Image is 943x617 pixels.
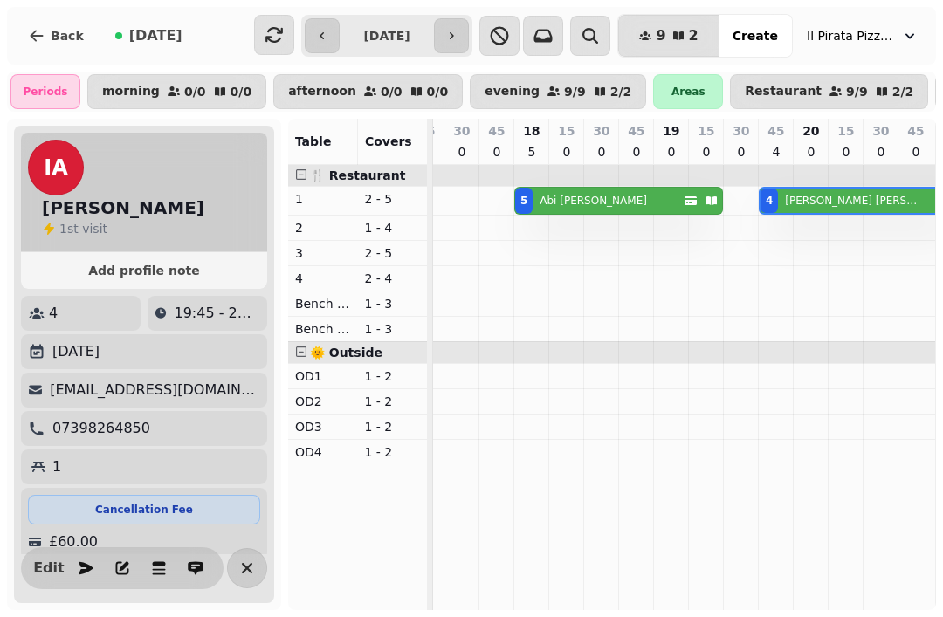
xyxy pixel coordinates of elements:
[892,86,914,98] p: 2 / 2
[295,320,351,338] p: Bench Right
[769,143,783,161] p: 4
[295,295,351,312] p: Bench Left
[699,143,713,161] p: 0
[295,244,351,262] p: 3
[273,74,463,109] button: afternoon0/00/0
[295,443,351,461] p: OD4
[663,122,679,140] p: 19
[364,295,420,312] p: 1 - 3
[295,418,351,435] p: OD3
[802,122,819,140] p: 20
[364,219,420,237] p: 1 - 4
[28,495,260,524] div: Cancellation Fee
[365,134,412,148] span: Covers
[102,85,160,99] p: morning
[295,393,351,410] p: OD2
[872,122,889,140] p: 30
[31,551,66,586] button: Edit
[129,29,182,43] span: [DATE]
[231,86,252,98] p: 0 / 0
[520,194,527,208] div: 5
[766,194,773,208] div: 4
[101,15,196,57] button: [DATE]
[804,143,818,161] p: 0
[38,561,59,575] span: Edit
[733,122,749,140] p: 30
[51,30,84,42] span: Back
[364,190,420,208] p: 2 - 5
[698,122,714,140] p: 15
[610,86,632,98] p: 2 / 2
[909,143,923,161] p: 0
[364,244,420,262] p: 2 - 5
[184,86,206,98] p: 0 / 0
[564,86,586,98] p: 9 / 9
[560,143,574,161] p: 0
[540,194,647,208] p: Abi [PERSON_NAME]
[785,194,919,208] p: [PERSON_NAME] [PERSON_NAME]
[525,143,539,161] p: 5
[656,29,665,43] span: 9
[470,74,646,109] button: evening9/92/2
[67,222,82,236] span: st
[488,122,505,140] p: 45
[846,86,868,98] p: 9 / 9
[44,157,68,178] span: IA
[628,122,644,140] p: 45
[295,270,351,287] p: 4
[174,303,259,324] p: 19:45 - 21:15
[490,143,504,161] p: 0
[455,143,469,161] p: 0
[295,367,351,385] p: OD1
[310,168,406,182] span: 🍴 Restaurant
[59,220,107,237] p: visit
[59,222,67,236] span: 1
[295,134,332,148] span: Table
[364,443,420,461] p: 1 - 2
[381,86,403,98] p: 0 / 0
[42,195,204,220] h2: [PERSON_NAME]
[839,143,853,161] p: 0
[288,85,356,99] p: afternoon
[874,143,888,161] p: 0
[14,15,98,57] button: Back
[295,190,351,208] p: 1
[50,380,260,401] p: [EMAIL_ADDRESS][DOMAIN_NAME]
[364,393,420,410] p: 1 - 2
[523,122,540,140] p: 18
[52,456,61,477] p: 1
[364,270,420,287] p: 2 - 4
[295,219,351,237] p: 2
[593,122,609,140] p: 30
[453,122,470,140] p: 30
[310,346,382,360] span: 🌞 Outside
[364,320,420,338] p: 1 - 3
[364,418,420,435] p: 1 - 2
[42,264,246,277] span: Add profile note
[595,143,609,161] p: 0
[618,15,719,57] button: 92
[10,74,80,109] div: Periods
[664,143,678,161] p: 0
[630,143,644,161] p: 0
[52,341,100,362] p: [DATE]
[745,85,822,99] p: Restaurant
[427,86,449,98] p: 0 / 0
[837,122,854,140] p: 15
[907,122,924,140] p: 45
[28,259,260,282] button: Add profile note
[653,74,723,109] div: Areas
[730,74,928,109] button: Restaurant9/92/2
[689,29,699,43] span: 2
[49,303,58,324] p: 4
[734,143,748,161] p: 0
[719,15,792,57] button: Create
[733,30,778,42] span: Create
[52,418,150,439] p: 07398264850
[807,27,894,45] span: Il Pirata Pizzata
[49,531,98,552] p: £60.00
[364,367,420,385] p: 1 - 2
[767,122,784,140] p: 45
[558,122,575,140] p: 15
[796,20,929,51] button: Il Pirata Pizzata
